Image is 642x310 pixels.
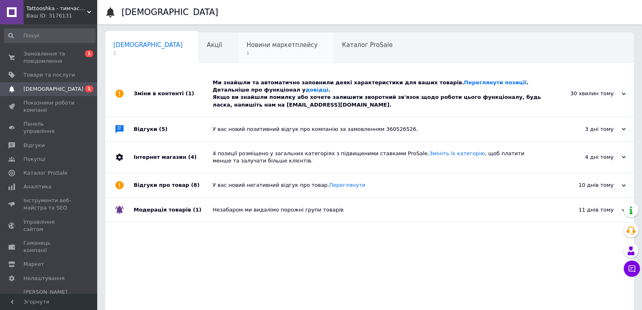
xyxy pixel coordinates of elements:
h1: [DEMOGRAPHIC_DATA] [122,7,218,17]
span: 1 [85,86,93,92]
span: 1 [246,50,318,56]
span: Аналітика [23,183,51,190]
div: У вас новий позитивний відгук про компанію за замовленням 360526526. [213,126,545,133]
span: (1) [193,207,201,213]
a: Переглянути позиції [464,79,527,86]
span: Акції [207,41,222,49]
span: Товари та послуги [23,71,75,79]
span: [DEMOGRAPHIC_DATA] [23,86,83,93]
div: 3 дні тому [545,126,626,133]
span: 1 [113,50,183,56]
div: Зміни в контенті [134,71,213,117]
span: Каталог ProSale [23,169,67,177]
div: Інтернет магазин [134,142,213,173]
input: Пошук [4,28,96,43]
div: 11 днів тому [545,206,626,214]
span: Каталог ProSale [342,41,392,49]
div: 4 позиції розміщено у загальних категоріях з підвищеними ставками ProSale. , щоб платити менше та... [213,150,545,165]
span: (5) [159,126,168,132]
span: Гаманець компанії [23,239,75,254]
span: Управління сайтом [23,218,75,233]
span: Маркет [23,261,44,268]
div: Відгуки про товар [134,173,213,197]
div: Незабаром ми видалімо порожні групи товарів [213,206,545,214]
span: [DEMOGRAPHIC_DATA] [113,41,183,49]
span: (4) [188,154,196,160]
div: Модерація товарів [134,198,213,222]
span: Покупці [23,156,45,163]
span: (8) [191,182,200,188]
span: 1 [85,50,93,57]
div: Ми знайшли та автоматично заповнили деякі характеристики для ваших товарів. . Детальніше про функ... [213,79,545,109]
button: Чат з покупцем [624,261,640,277]
span: Відгуки [23,142,45,149]
a: Переглянути [329,182,365,188]
div: 4 дні тому [545,154,626,161]
div: У вас новий негативний відгук про товар. [213,182,545,189]
span: Новини маркетплейсу [246,41,318,49]
a: Змініть їх категорію [429,150,485,156]
div: Ваш ID: 3176131 [26,12,97,19]
div: 10 днів тому [545,182,626,189]
div: 30 хвилин тому [545,90,626,97]
span: Панель управління [23,120,75,135]
span: Показники роботи компанії [23,99,75,114]
span: Замовлення та повідомлення [23,50,75,65]
span: Налаштування [23,275,65,282]
a: довідці [305,87,328,93]
span: (1) [186,90,194,96]
div: Відгуки [134,117,213,141]
span: Tattooshka - тимчасові тату та 3D стікери [26,5,87,12]
span: Інструменти веб-майстра та SEO [23,197,75,212]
